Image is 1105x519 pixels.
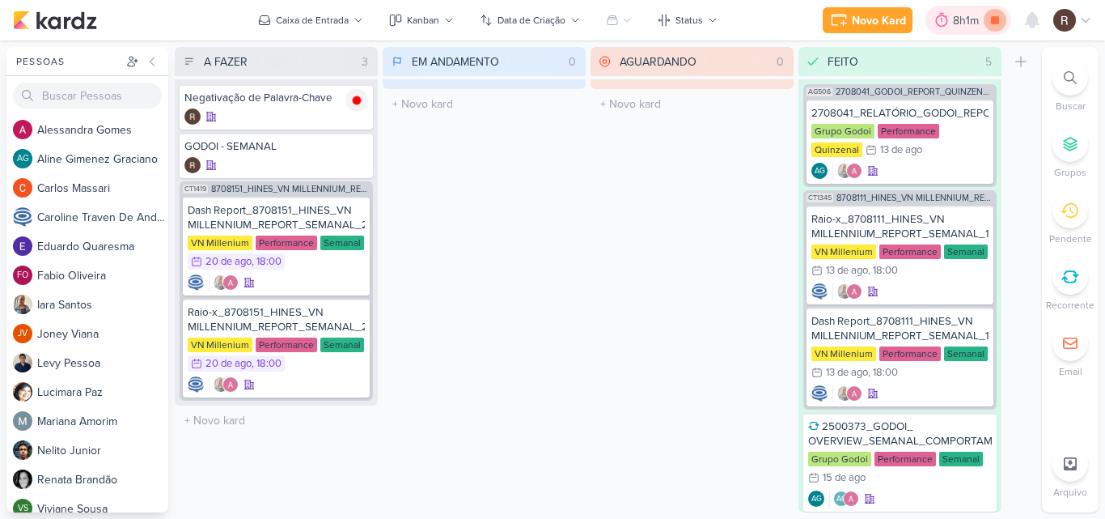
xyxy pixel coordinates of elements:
[880,145,922,155] div: 13 de ago
[13,382,32,402] img: Lucimara Paz
[188,236,252,250] div: VN Millenium
[13,207,32,227] img: Caroline Traven De Andrade
[209,274,239,291] div: Colaboradores: Iara Santos, Alessandra Gomes
[37,267,168,284] div: F a b i o O l i v e i r a
[944,347,988,361] div: Semanal
[811,212,989,241] div: Raio-x_8708111_HINES_VN MILLENNIUM_REPORT_SEMANAL_14.08
[811,143,862,157] div: Quinzenal
[184,139,368,154] div: GODOI - SEMANAL
[815,168,825,176] p: AG
[832,283,862,300] div: Colaboradores: Iara Santos, Alessandra Gomes
[811,106,989,121] div: 2708041_RELATÓRIO_GODOI_REPORT_QUINZENAL_14.08
[836,385,853,402] img: Iara Santos
[852,12,906,29] div: Novo Kard
[1056,99,1086,113] p: Buscar
[13,353,32,372] img: Levy Pessoa
[355,53,375,70] div: 3
[252,257,282,267] div: , 18:00
[811,283,828,300] img: Caroline Traven De Andrade
[184,108,201,125] img: Rafael Dornelles
[13,440,32,460] img: Nelito Junior
[826,368,868,378] div: 13 de ago
[562,53,582,70] div: 0
[37,180,168,197] div: C a r l o s M a s s a r i
[18,504,28,513] p: VS
[184,91,368,105] div: Negativação de Palavra-Chave
[808,491,824,507] div: Criador(a): Aline Gimenez Graciano
[37,471,168,488] div: R e n a t a B r a n d ã o
[188,203,365,232] div: Dash Report_8708151_HINES_VN MILLENNIUM_REPORT_SEMANAL_21.08
[37,500,168,517] div: V i v i a n e S o u s a
[13,11,97,30] img: kardz.app
[868,266,898,276] div: , 18:00
[188,376,204,393] div: Criador(a): Caroline Traven De Andrade
[17,155,29,164] p: AG
[13,236,32,256] img: Eduardo Quaresma
[252,359,282,369] div: , 18:00
[829,491,859,507] div: Colaboradores: Aline Gimenez Graciano, Alessandra Gomes
[811,124,874,138] div: Grupo Godoi
[939,452,983,466] div: Semanal
[37,209,168,226] div: C a r o l i n e T r a v e n D e A n d r a d e
[256,236,317,250] div: Performance
[184,157,201,173] div: Criador(a): Rafael Dornelles
[1059,364,1082,379] p: Email
[811,347,876,361] div: VN Millenium
[37,442,168,459] div: N e l i t o J u n i o r
[188,376,204,393] img: Caroline Traven De Andrade
[874,452,936,466] div: Performance
[846,283,862,300] img: Alessandra Gomes
[832,385,862,402] div: Colaboradores: Iara Santos, Alessandra Gomes
[836,283,853,300] img: Iara Santos
[1046,298,1094,313] p: Recorrente
[37,325,168,342] div: J o n e y V i a n a
[1053,9,1076,32] img: Rafael Dornelles
[808,452,871,466] div: Grupo Godoi
[13,295,32,314] img: Iara Santos
[836,194,993,202] span: 8708111_HINES_VN MILLENNIUM_REPORT_SEMANAL_14.08
[205,359,252,369] div: 20 de ago
[13,178,32,198] img: Carlos Massari
[13,324,32,343] div: Joney Viana
[13,470,32,489] img: Renata Brandão
[823,7,912,33] button: Novo Kard
[944,245,988,259] div: Semanal
[846,163,862,179] img: Alessandra Gomes
[211,185,370,194] span: 8708151_HINES_VN MILLENNIUM_REPORT_SEMANAL_21.08
[843,491,859,507] img: Alessandra Gomes
[222,376,239,393] img: Alessandra Gomes
[811,314,989,343] div: Dash Report_8708111_HINES_VN MILLENNIUM_REPORT_SEMANAL_14.08
[953,12,984,29] div: 8h1m
[808,419,992,449] div: 2500373_GODOI_ OVERVIEW_SEMANAL_COMPORTAMENTO_LEADS
[188,305,365,334] div: Raio-x_8708151_HINES_VN MILLENNIUM_REPORT_SEMANAL_21.08
[811,283,828,300] div: Criador(a): Caroline Traven De Andrade
[811,163,828,179] div: Criador(a): Aline Gimenez Graciano
[811,496,822,504] p: AG
[1049,232,1092,246] p: Pendente
[37,238,168,255] div: E d u a r d o Q u a r e s m a
[1054,165,1086,180] p: Grupos
[13,120,32,139] img: Alessandra Gomes
[13,54,123,69] div: Pessoas
[386,92,582,116] input: + Novo kard
[811,163,828,179] div: Aline Gimenez Graciano
[184,157,201,173] img: Rafael Dornelles
[188,338,252,352] div: VN Millenium
[37,384,168,401] div: L u c i m a r a P a z
[13,149,32,168] div: Aline Gimenez Graciano
[807,87,832,96] span: AG506
[807,194,833,202] span: CT1345
[222,274,239,291] img: Alessandra Gomes
[37,121,168,138] div: A l e s s a n d r a G o m e s
[811,385,828,402] div: Criador(a): Caroline Traven De Andrade
[1053,485,1087,500] p: Arquivo
[213,376,229,393] img: Iara Santos
[979,53,998,70] div: 5
[811,385,828,402] img: Caroline Traven De Andrade
[37,355,168,372] div: L e v y P e s s o a
[205,257,252,267] div: 20 de ago
[37,296,168,313] div: I a r a S a n t o s
[833,491,849,507] div: Aline Gimenez Graciano
[594,92,790,116] input: + Novo kard
[209,376,239,393] div: Colaboradores: Iara Santos, Alessandra Gomes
